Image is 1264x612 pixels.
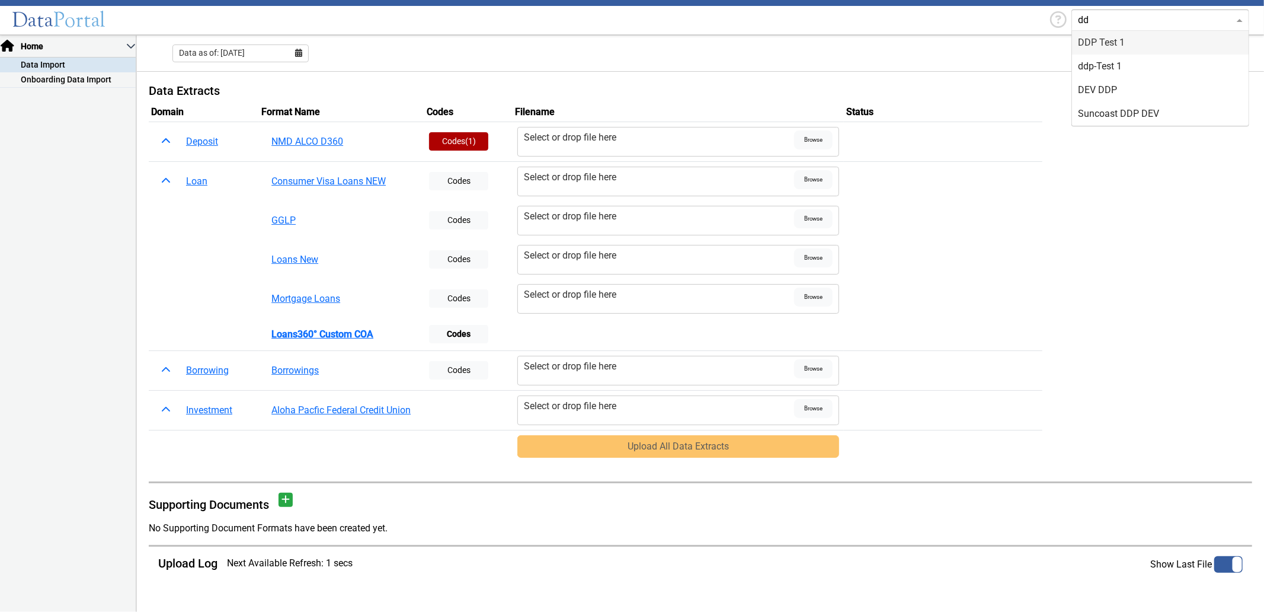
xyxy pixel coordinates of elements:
[279,493,293,507] button: Add document
[264,130,420,153] button: NMD ALCO D360
[1072,102,1249,126] div: Suncoast DDP DEV
[1045,9,1071,32] div: Help
[12,7,53,33] span: Data
[794,170,833,189] span: Browse
[264,170,420,193] button: Consumer Visa Loans NEW
[20,40,126,53] span: Home
[794,399,833,418] span: Browse
[524,130,794,145] div: Select or drop file here
[1072,31,1249,126] div: Options List
[271,327,373,342] b: Loans360° Custom COA
[794,359,833,378] span: Browse
[429,250,488,269] button: Codes
[149,498,274,512] h5: Supporting Documents
[227,556,353,575] span: Next Available Refresh: 1 secs
[794,130,833,149] span: Browse
[513,103,844,122] th: Filename
[264,209,420,232] button: GGLP
[149,521,1252,535] div: No Supporting Document Formats have been created yet.
[158,556,217,570] h5: Upload Log
[524,170,794,184] div: Select or drop file here
[149,103,1252,463] table: Uploads
[1071,9,1249,31] ng-select: Aloha Pacific Federal Credit Union
[844,103,1042,122] th: Status
[424,103,513,122] th: Codes
[465,136,476,146] span: (1)
[149,84,1252,98] h5: Data Extracts
[524,288,794,302] div: Select or drop file here
[429,211,488,230] button: Codes
[264,359,420,382] button: Borrowings
[429,325,488,343] button: Codes
[53,7,105,33] span: Portal
[524,209,794,224] div: Select or drop file here
[794,288,833,307] span: Browse
[429,172,488,190] button: Codes
[1150,556,1243,573] label: Show Last File
[524,248,794,263] div: Select or drop file here
[179,47,245,59] span: Data as of: [DATE]
[447,329,471,339] b: Codes
[264,248,420,271] button: Loans New
[429,132,488,151] button: Codes(1)
[794,248,833,267] span: Browse
[1072,78,1249,102] div: DEV DDP
[524,399,794,413] div: Select or drop file here
[178,130,226,153] button: Deposit
[178,170,215,193] button: Loan
[1072,31,1249,55] div: DDP Test 1
[794,209,833,228] span: Browse
[178,359,236,382] button: Borrowing
[149,103,259,122] th: Domain
[178,399,240,422] button: Investment
[264,288,420,310] button: Mortgage Loans
[429,289,488,308] button: Codes
[1072,55,1249,78] div: ddp-Test 1
[429,361,488,380] button: Codes
[264,323,381,346] button: Loans360° Custom COA
[259,103,424,122] th: Format Name
[1150,556,1243,575] app-toggle-switch: Disable this to show all files
[524,359,794,374] div: Select or drop file here
[264,399,420,422] button: Aloha Pacfic Federal Credit Union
